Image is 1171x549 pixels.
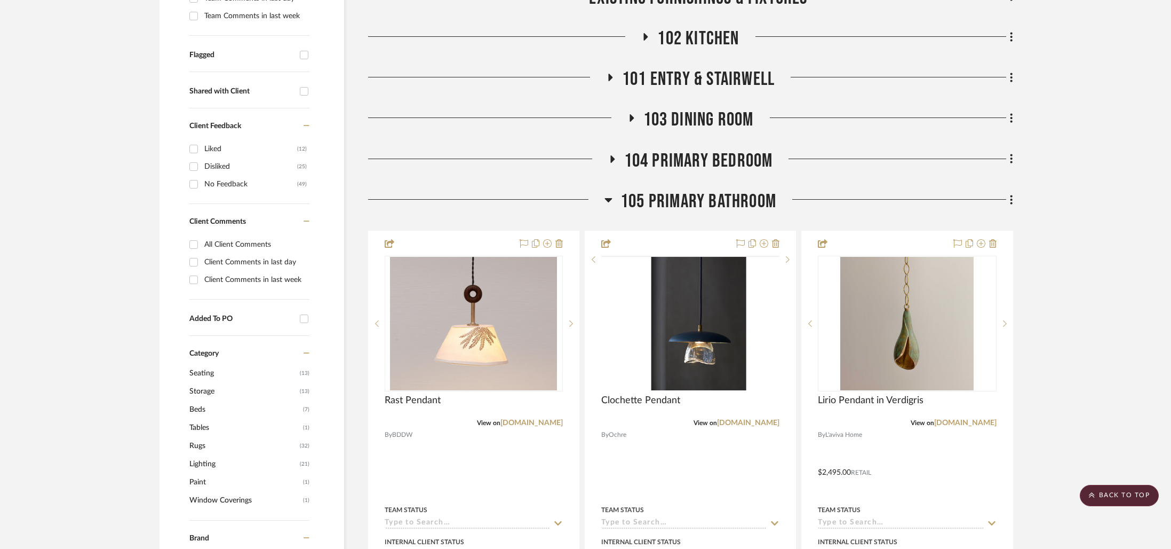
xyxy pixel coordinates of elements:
[911,420,934,426] span: View on
[385,395,441,406] span: Rast Pendant
[204,271,307,288] div: Client Comments in last week
[643,108,754,131] span: 103 Dining Room
[390,257,557,390] img: Rast Pendant
[204,236,307,253] div: All Client Comments
[657,27,739,50] span: 102 Kitchen
[204,176,297,193] div: No Feedback
[297,140,307,158] div: (12)
[500,419,563,427] a: [DOMAIN_NAME]
[189,491,300,509] span: Window Coverings
[189,382,297,401] span: Storage
[825,430,862,440] span: L'aviva Home
[300,365,309,382] span: (13)
[622,68,775,91] span: 101 Entry & Stairwell
[694,420,717,426] span: View on
[189,51,294,60] div: Flagged
[204,7,307,25] div: Team Comments in last week
[204,254,307,271] div: Client Comments in last day
[601,537,681,547] div: Internal Client Status
[189,349,219,358] span: Category
[818,430,825,440] span: By
[297,176,307,193] div: (49)
[189,315,294,324] div: Added To PO
[620,190,776,213] span: 105 Primary Bathroom
[818,537,897,547] div: Internal Client Status
[303,401,309,418] span: (7)
[840,257,974,390] img: Lirio Pendant in Verdigris
[602,256,795,391] div: 0
[624,150,773,172] span: 104 Primary Bedroom
[297,158,307,175] div: (25)
[818,505,861,515] div: Team Status
[601,519,767,529] input: Type to Search…
[385,519,550,529] input: Type to Search…
[303,474,309,491] span: (1)
[385,430,392,440] span: By
[609,430,626,440] span: Ochre
[1080,485,1159,506] scroll-to-top-button: BACK TO TOP
[189,419,300,437] span: Tables
[189,87,294,96] div: Shared with Client
[303,492,309,509] span: (1)
[385,505,427,515] div: Team Status
[189,473,300,491] span: Paint
[392,430,412,440] span: BDDW
[300,456,309,473] span: (21)
[385,537,464,547] div: Internal Client Status
[189,401,300,419] span: Beds
[189,437,297,455] span: Rugs
[601,505,644,515] div: Team Status
[477,420,500,426] span: View on
[204,158,297,175] div: Disliked
[300,437,309,454] span: (32)
[818,519,983,529] input: Type to Search…
[601,395,680,406] span: Clochette Pendant
[189,122,241,130] span: Client Feedback
[189,455,297,473] span: Lighting
[934,419,997,427] a: [DOMAIN_NAME]
[204,140,297,158] div: Liked
[717,419,779,427] a: [DOMAIN_NAME]
[300,383,309,400] span: (13)
[303,419,309,436] span: (1)
[189,535,209,542] span: Brand
[189,218,246,225] span: Client Comments
[601,430,609,440] span: By
[189,364,297,382] span: Seating
[818,395,923,406] span: Lirio Pendant in Verdigris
